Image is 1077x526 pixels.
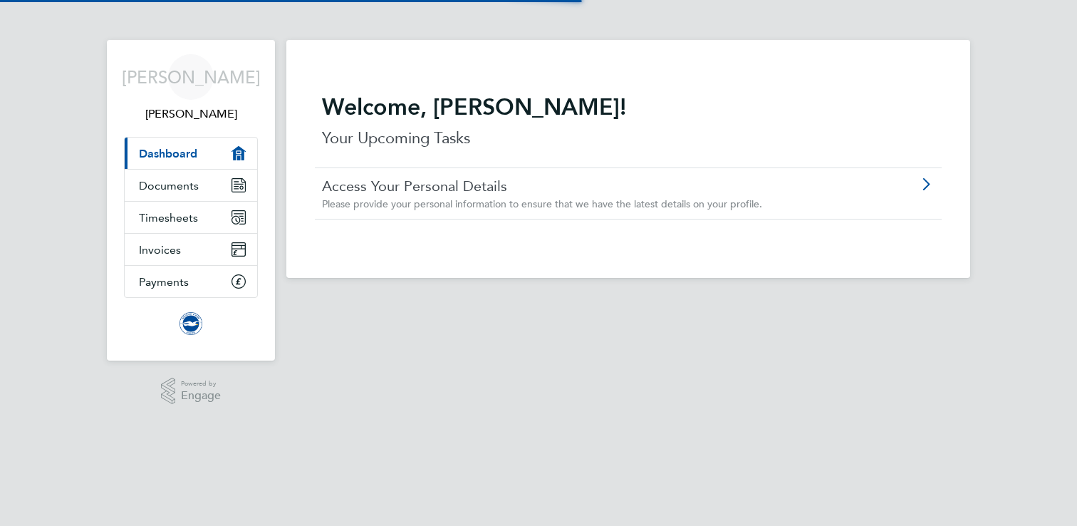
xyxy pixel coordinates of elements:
a: Invoices [125,234,257,265]
p: Your Upcoming Tasks [322,127,935,150]
a: Powered byEngage [161,378,222,405]
nav: Main navigation [107,40,275,361]
a: Dashboard [125,138,257,169]
span: Please provide your personal information to ensure that we have the latest details on your profile. [322,197,762,210]
a: [PERSON_NAME][PERSON_NAME] [124,54,258,123]
span: Documents [139,179,199,192]
a: Payments [125,266,257,297]
a: Access Your Personal Details [322,177,854,195]
span: Timesheets [139,211,198,225]
span: [PERSON_NAME] [122,68,261,86]
span: Invoices [139,243,181,257]
a: Documents [125,170,257,201]
a: Timesheets [125,202,257,233]
span: Payments [139,275,189,289]
span: Engage [181,390,221,402]
img: brightonandhovealbion-logo-retina.png [179,312,202,335]
span: Dashboard [139,147,197,160]
span: Powered by [181,378,221,390]
span: Jonathan Aylett [124,105,258,123]
h2: Welcome, [PERSON_NAME]! [322,93,935,121]
a: Go to home page [124,312,258,335]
